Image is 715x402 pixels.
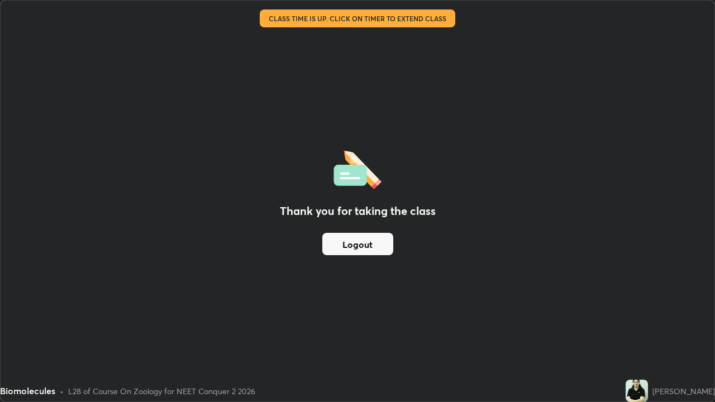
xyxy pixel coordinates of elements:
img: 0347c7502dd04f17958bae7697f24a18.jpg [626,380,648,402]
h2: Thank you for taking the class [280,203,436,219]
img: offlineFeedback.1438e8b3.svg [333,147,382,189]
div: [PERSON_NAME] [652,385,715,397]
div: • [60,385,64,397]
button: Logout [322,233,393,255]
div: L28 of Course On Zoology for NEET Conquer 2 2026 [68,385,255,397]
